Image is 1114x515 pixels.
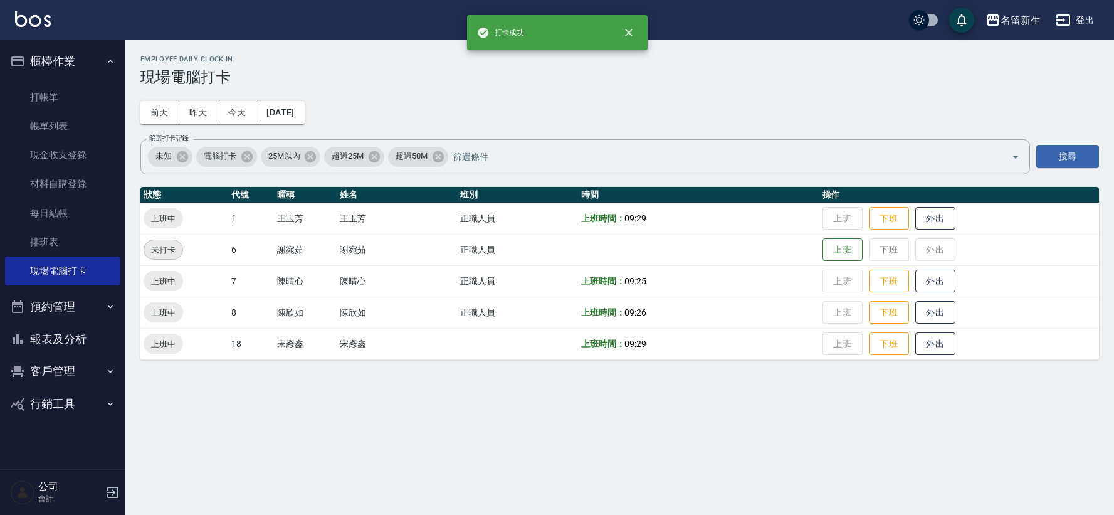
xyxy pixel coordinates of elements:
button: 外出 [915,332,955,356]
div: 電腦打卡 [196,147,257,167]
button: 下班 [869,270,909,293]
td: 8 [228,297,274,328]
td: 18 [228,328,274,359]
td: 正職人員 [457,297,577,328]
img: Person [10,480,35,505]
button: Open [1006,147,1026,167]
button: 報表及分析 [5,323,120,356]
button: 行銷工具 [5,388,120,420]
td: 宋彥鑫 [337,328,457,359]
label: 篩選打卡記錄 [149,134,189,143]
img: Logo [15,11,51,27]
button: 客戶管理 [5,355,120,388]
a: 每日結帳 [5,199,120,228]
a: 材料自購登錄 [5,169,120,198]
button: 外出 [915,270,955,293]
th: 狀態 [140,187,228,203]
input: 篩選條件 [450,146,989,167]
span: 上班中 [144,212,183,225]
span: 超過25M [324,150,371,162]
th: 時間 [578,187,819,203]
td: 正職人員 [457,203,577,234]
div: 25M以內 [261,147,321,167]
td: 謝宛茹 [337,234,457,265]
th: 代號 [228,187,274,203]
td: 謝宛茹 [274,234,337,265]
td: 6 [228,234,274,265]
div: 超過25M [324,147,384,167]
td: 7 [228,265,274,297]
button: 預約管理 [5,290,120,323]
td: 王玉芳 [337,203,457,234]
td: 陳欣如 [274,297,337,328]
a: 打帳單 [5,83,120,112]
button: [DATE] [256,101,304,124]
div: 超過50M [388,147,448,167]
button: 前天 [140,101,179,124]
button: save [949,8,974,33]
span: 09:29 [624,213,646,223]
h5: 公司 [38,480,102,493]
button: 下班 [869,207,909,230]
span: 09:26 [624,307,646,317]
button: close [615,19,643,46]
span: 電腦打卡 [196,150,244,162]
a: 現金收支登錄 [5,141,120,169]
button: 下班 [869,301,909,324]
button: 上班 [822,238,863,262]
h3: 現場電腦打卡 [140,68,1099,86]
span: 上班中 [144,275,183,288]
b: 上班時間： [581,213,625,223]
span: 未打卡 [144,243,182,257]
a: 排班表 [5,228,120,257]
th: 班別 [457,187,577,203]
button: 搜尋 [1036,145,1099,168]
div: 未知 [148,147,192,167]
h2: Employee Daily Clock In [140,55,1099,63]
td: 正職人員 [457,265,577,297]
button: 今天 [218,101,257,124]
td: 陳欣如 [337,297,457,328]
td: 1 [228,203,274,234]
b: 上班時間： [581,307,625,317]
button: 登出 [1051,9,1099,32]
th: 姓名 [337,187,457,203]
span: 25M以內 [261,150,308,162]
div: 名留新生 [1001,13,1041,28]
span: 超過50M [388,150,435,162]
span: 09:29 [624,339,646,349]
p: 會計 [38,493,102,504]
button: 外出 [915,207,955,230]
button: 下班 [869,332,909,356]
span: 上班中 [144,306,183,319]
b: 上班時間： [581,339,625,349]
a: 帳單列表 [5,112,120,141]
span: 打卡成功 [477,26,525,39]
button: 外出 [915,301,955,324]
span: 09:25 [624,276,646,286]
td: 陳晴心 [337,265,457,297]
td: 宋彥鑫 [274,328,337,359]
th: 操作 [819,187,1099,203]
td: 陳晴心 [274,265,337,297]
b: 上班時間： [581,276,625,286]
span: 上班中 [144,337,183,351]
button: 櫃檯作業 [5,45,120,78]
td: 王玉芳 [274,203,337,234]
button: 名留新生 [980,8,1046,33]
td: 正職人員 [457,234,577,265]
th: 暱稱 [274,187,337,203]
a: 現場電腦打卡 [5,257,120,285]
span: 未知 [148,150,179,162]
button: 昨天 [179,101,218,124]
